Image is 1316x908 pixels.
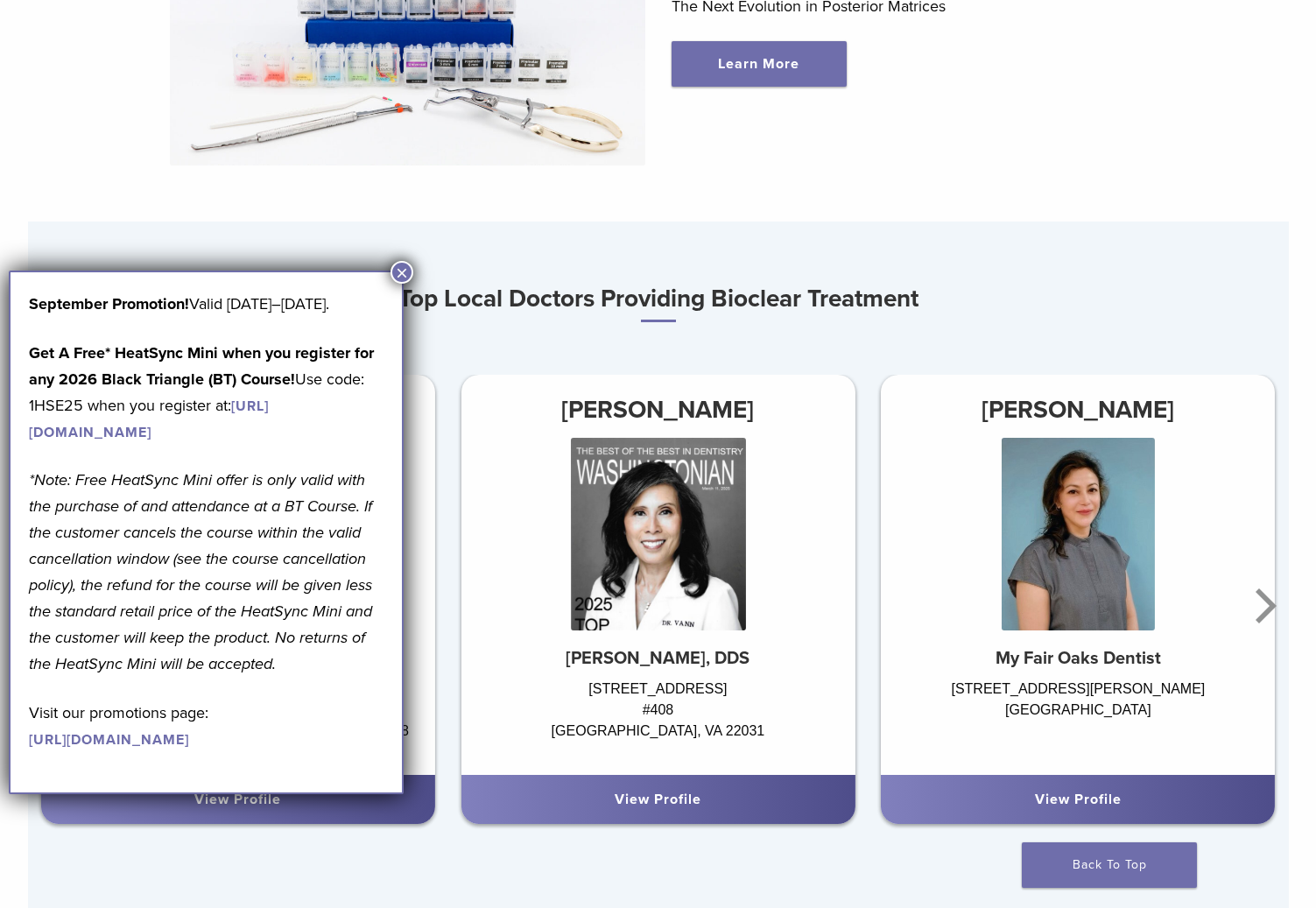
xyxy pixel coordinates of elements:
[1022,842,1197,888] a: Back To Top
[391,261,413,284] button: Close
[615,791,701,808] a: View Profile
[1035,791,1122,808] a: View Profile
[1245,553,1280,658] button: Next
[566,648,749,669] strong: [PERSON_NAME], DDS
[881,389,1275,431] h3: [PERSON_NAME]
[881,679,1275,757] div: [STREET_ADDRESS][PERSON_NAME] [GEOGRAPHIC_DATA]
[1002,438,1155,630] img: Dr. Komal Karmacharya
[672,41,847,87] a: Learn More
[28,278,1289,322] h3: Top Local Doctors Providing Bioclear Treatment
[29,343,374,389] strong: Get A Free* HeatSync Mini when you register for any 2026 Black Triangle (BT) Course!
[570,438,745,630] img: Dr. Maribel Vann
[29,470,372,673] em: *Note: Free HeatSync Mini offer is only valid with the purchase of and attendance at a BT Course....
[29,291,384,317] p: Valid [DATE]–[DATE].
[29,700,384,752] p: Visit our promotions page:
[29,398,269,441] a: [URL][DOMAIN_NAME]
[461,679,855,757] div: [STREET_ADDRESS] #408 [GEOGRAPHIC_DATA], VA 22031
[29,340,384,445] p: Use code: 1HSE25 when you register at:
[194,791,281,808] a: View Profile
[461,389,855,431] h3: [PERSON_NAME]
[29,731,189,749] a: [URL][DOMAIN_NAME]
[29,294,189,313] b: September Promotion!
[996,648,1161,669] strong: My Fair Oaks Dentist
